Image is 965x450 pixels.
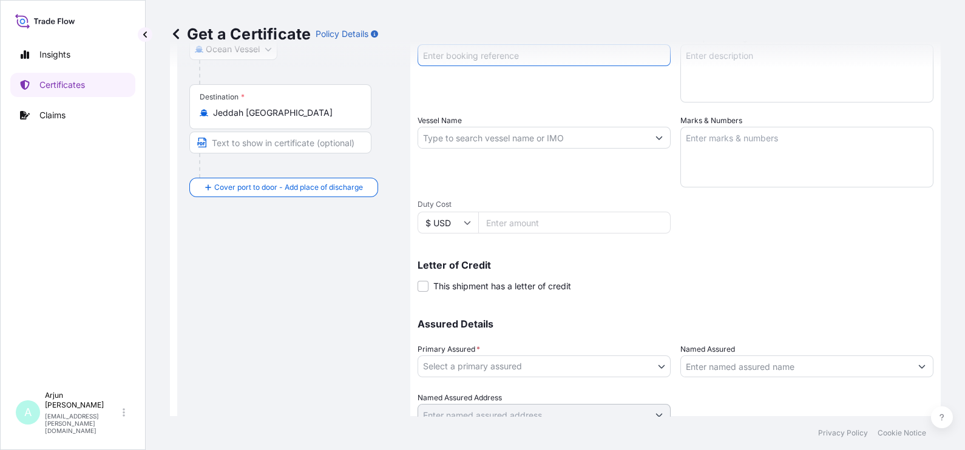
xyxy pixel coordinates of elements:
label: Vessel Name [418,115,462,127]
input: Text to appear on certificate [189,132,371,153]
input: Type to search vessel name or IMO [418,127,648,149]
input: Assured Name [681,355,911,377]
span: This shipment has a letter of credit [433,280,571,292]
p: Get a Certificate [170,24,311,44]
button: Show suggestions [911,355,933,377]
label: Marks & Numbers [680,115,742,127]
label: Named Assured [680,343,735,355]
a: Claims [10,103,135,127]
input: Destination [213,107,356,119]
label: Named Assured Address [418,392,502,404]
p: Letter of Credit [418,260,933,270]
button: Cover port to door - Add place of discharge [189,178,378,197]
p: Policy Details [316,28,368,40]
input: Named Assured Address [418,404,648,426]
button: Show suggestions [648,404,670,426]
button: Show suggestions [648,127,670,149]
span: A [24,406,32,418]
p: Assured Details [418,319,933,329]
div: Destination [200,92,245,102]
a: Privacy Policy [818,428,868,438]
p: [EMAIL_ADDRESS][PERSON_NAME][DOMAIN_NAME] [45,412,120,434]
p: Claims [39,109,66,121]
input: Enter amount [478,212,671,233]
a: Certificates [10,73,135,97]
a: Cookie Notice [878,428,926,438]
p: Certificates [39,79,85,91]
span: Primary Assured [418,343,480,355]
span: Duty Cost [418,200,671,209]
p: Arjun [PERSON_NAME] [45,391,120,410]
span: Select a primary assured [423,360,522,372]
button: Select a primary assured [418,355,671,377]
p: Insights [39,49,70,61]
a: Insights [10,42,135,67]
span: Cover port to door - Add place of discharge [214,181,363,193]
